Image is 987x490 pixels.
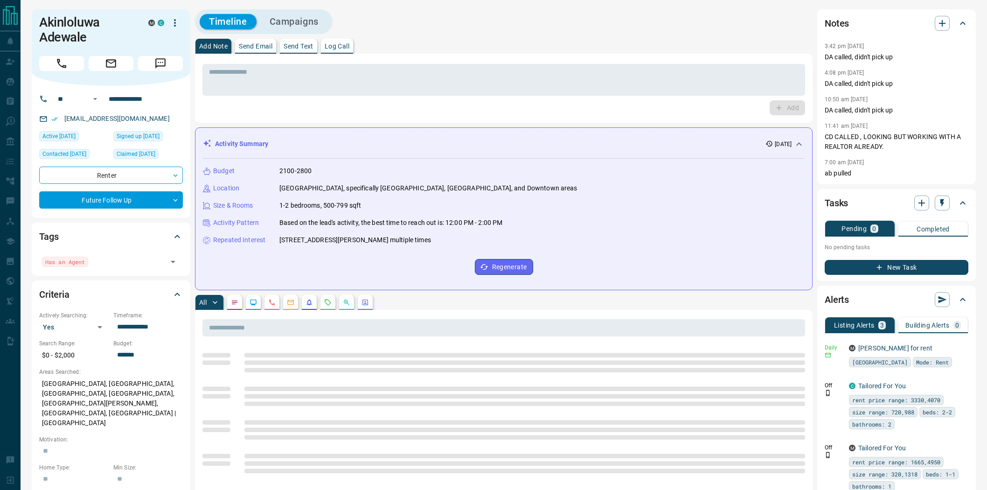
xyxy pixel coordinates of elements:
svg: Calls [268,299,276,306]
div: Future Follow Up [39,191,183,209]
p: 3:42 pm [DATE] [825,43,864,49]
p: 1-2 bedrooms, 500-799 sqft [279,201,361,210]
p: Pending [841,225,867,232]
div: mrloft.ca [849,445,855,451]
svg: Listing Alerts [306,299,313,306]
span: size range: 320,1318 [852,469,917,479]
a: [PERSON_NAME] for rent [858,344,932,352]
p: Budget: [113,339,183,348]
h2: Tasks [825,196,848,210]
p: No pending tasks [825,240,968,254]
p: Based on the lead's activity, the best time to reach out is: 12:00 PM - 2:00 PM [279,218,502,228]
p: 11:41 am [DATE] [825,123,868,129]
div: Tasks [825,192,968,214]
h1: Akinloluwa Adewale [39,15,134,45]
p: DA called, didn't pick up [825,79,968,89]
p: Activity Pattern [213,218,259,228]
p: Timeframe: [113,311,183,320]
p: Daily [825,343,843,352]
p: 0 [955,322,959,329]
p: Areas Searched: [39,368,183,376]
a: Tailored For You [858,444,906,452]
button: New Task [825,260,968,275]
p: Actively Searching: [39,311,109,320]
svg: Requests [324,299,332,306]
span: rent price range: 3330,4070 [852,395,940,405]
p: 3 [880,322,884,329]
div: Activity Summary[DATE] [203,135,805,153]
span: Contacted [DATE] [42,149,86,159]
div: Sun Feb 28 2021 [113,131,183,144]
p: Send Email [239,43,272,49]
span: Email [89,56,133,71]
div: Tags [39,225,183,248]
p: 2100-2800 [279,166,312,176]
p: Min Size: [113,463,183,472]
div: Renter [39,167,183,184]
p: Size & Rooms [213,201,253,210]
p: Send Text [284,43,313,49]
div: mrloft.ca [849,345,855,351]
p: Listing Alerts [834,322,875,329]
p: All [199,299,207,306]
p: Search Range: [39,339,109,348]
div: Criteria [39,283,183,306]
svg: Emails [287,299,294,306]
button: Open [90,93,101,105]
p: $0 - $2,000 [39,348,109,363]
p: [DATE] [775,140,792,148]
div: Notes [825,12,968,35]
span: Message [138,56,183,71]
h2: Alerts [825,292,849,307]
h2: Notes [825,16,849,31]
p: Add Note [199,43,228,49]
span: beds: 2-2 [923,407,952,417]
p: CD CALLED , LOOKING BUT WORKING WITH A REALTOR ALREADY. [825,132,968,152]
div: Thu Apr 17 2025 [113,149,183,162]
svg: Lead Browsing Activity [250,299,257,306]
p: DA called, didn't pick up [825,105,968,115]
p: 4:08 pm [DATE] [825,70,864,76]
div: Alerts [825,288,968,311]
p: [GEOGRAPHIC_DATA], [GEOGRAPHIC_DATA], [GEOGRAPHIC_DATA], [GEOGRAPHIC_DATA], [GEOGRAPHIC_DATA][PER... [39,376,183,431]
svg: Push Notification Only [825,452,831,458]
p: Repeated Interest [213,235,265,245]
span: beds: 1-1 [926,469,955,479]
button: Open [167,255,180,268]
div: Wed Aug 13 2025 [39,131,109,144]
div: Fri Aug 15 2025 [39,149,109,162]
svg: Notes [231,299,238,306]
p: DA called, didn't pick up [825,52,968,62]
svg: Opportunities [343,299,350,306]
p: Completed [917,226,950,232]
div: Yes [39,320,109,335]
span: Mode: Rent [916,357,949,367]
p: ab pulled [825,168,968,178]
p: Off [825,443,843,452]
button: Campaigns [260,14,328,29]
a: Tailored For You [858,382,906,390]
p: Motivation: [39,435,183,444]
span: size range: 720,988 [852,407,914,417]
p: 10:50 am [DATE] [825,96,868,103]
span: rent price range: 1665,4950 [852,457,940,467]
p: 7:00 am [DATE] [825,159,864,166]
span: bathrooms: 2 [852,420,891,429]
p: Location [213,183,239,193]
h2: Criteria [39,287,70,302]
p: [GEOGRAPHIC_DATA], specifically [GEOGRAPHIC_DATA], [GEOGRAPHIC_DATA], and Downtown areas [279,183,577,193]
p: 0 [872,225,876,232]
div: condos.ca [158,20,164,26]
h2: Tags [39,229,58,244]
button: Timeline [200,14,257,29]
svg: Push Notification Only [825,390,831,396]
p: Building Alerts [905,322,950,329]
div: mrloft.ca [148,20,155,26]
span: Signed up [DATE] [117,132,160,141]
button: Regenerate [475,259,533,275]
p: Log Call [325,43,349,49]
span: [GEOGRAPHIC_DATA] [852,357,908,367]
svg: Email Verified [51,116,58,122]
a: [EMAIL_ADDRESS][DOMAIN_NAME] [64,115,170,122]
p: Off [825,381,843,390]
